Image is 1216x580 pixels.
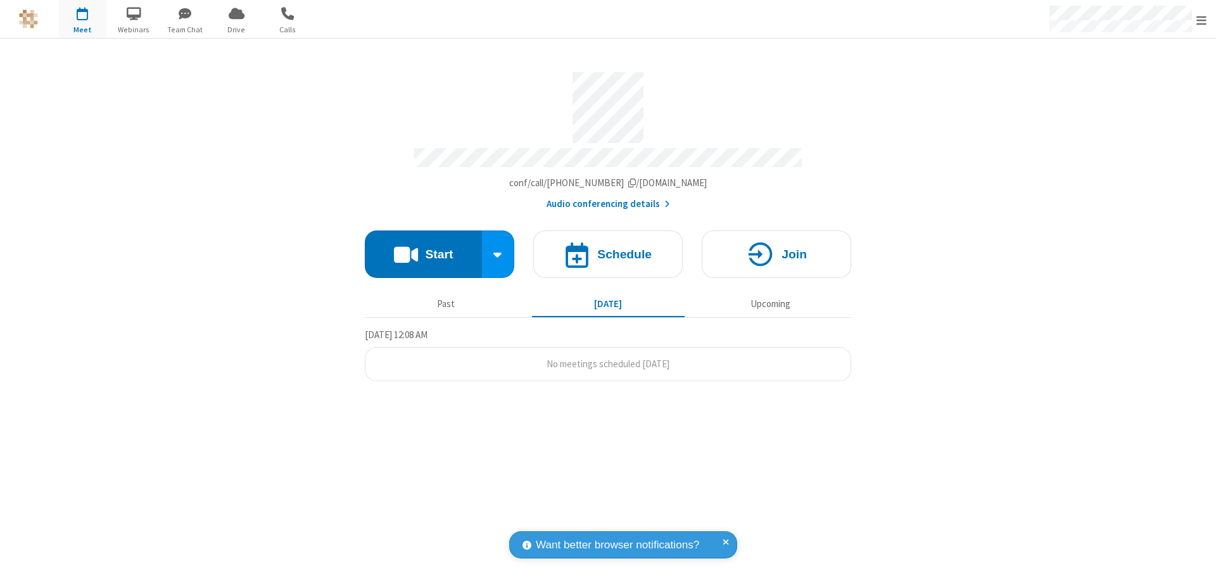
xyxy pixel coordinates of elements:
[19,9,38,28] img: QA Selenium DO NOT DELETE OR CHANGE
[161,24,209,35] span: Team Chat
[110,24,158,35] span: Webinars
[59,24,106,35] span: Meet
[482,230,515,278] div: Start conference options
[509,177,707,189] span: Copy my meeting room link
[365,327,851,382] section: Today's Meetings
[536,537,699,553] span: Want better browser notifications?
[597,248,652,260] h4: Schedule
[264,24,312,35] span: Calls
[694,292,847,316] button: Upcoming
[213,24,260,35] span: Drive
[547,197,670,211] button: Audio conferencing details
[533,230,683,278] button: Schedule
[547,358,669,370] span: No meetings scheduled [DATE]
[365,230,482,278] button: Start
[782,248,807,260] h4: Join
[370,292,522,316] button: Past
[365,63,851,211] section: Account details
[702,230,851,278] button: Join
[509,176,707,191] button: Copy my meeting room linkCopy my meeting room link
[425,248,453,260] h4: Start
[365,329,427,341] span: [DATE] 12:08 AM
[532,292,685,316] button: [DATE]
